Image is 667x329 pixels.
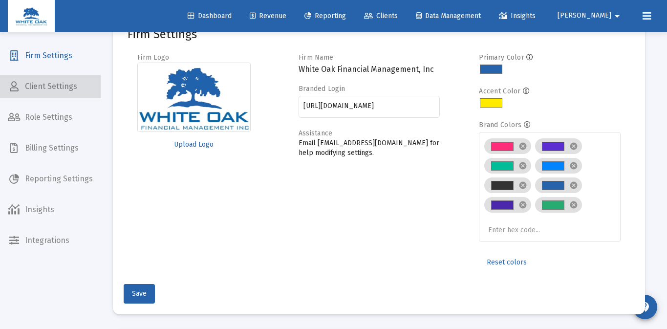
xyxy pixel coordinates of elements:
[546,6,635,25] button: [PERSON_NAME]
[299,85,345,93] label: Branded Login
[518,142,527,151] mat-icon: cancel
[356,6,406,26] a: Clients
[180,6,239,26] a: Dashboard
[518,200,527,209] mat-icon: cancel
[491,6,543,26] a: Insights
[304,12,346,20] span: Reporting
[479,253,535,272] button: Reset colors
[4,7,484,24] em: Please carefully compare this report against the actual account statement delivered from Fidelity...
[611,6,623,26] mat-icon: arrow_drop_down
[499,12,536,20] span: Insights
[487,258,527,266] span: Reset colors
[299,53,334,62] label: Firm Name
[174,140,214,149] span: Upload Logo
[518,161,527,170] mat-icon: cancel
[569,181,578,190] mat-icon: cancel
[299,63,440,76] h3: White Oak Financial Management, Inc
[518,181,527,190] mat-icon: cancel
[242,6,294,26] a: Revenue
[15,6,47,26] img: Dashboard
[299,129,333,137] label: Assistance
[299,138,440,158] p: Email [EMAIL_ADDRESS][DOMAIN_NAME] for help modifying settings.
[188,12,232,20] span: Dashboard
[137,63,251,132] img: Firm logo
[364,12,398,20] span: Clients
[558,12,611,20] span: [PERSON_NAME]
[416,12,481,20] span: Data Management
[479,121,521,129] label: Brand Colors
[484,136,616,236] mat-chip-list: Brand colors
[569,161,578,170] mat-icon: cancel
[479,53,524,62] label: Primary Color
[488,226,561,234] input: Enter hex code...
[250,12,286,20] span: Revenue
[137,135,251,154] button: Upload Logo
[408,6,489,26] a: Data Management
[297,6,354,26] a: Reporting
[128,29,197,39] mat-card-title: Firm Settings
[132,289,147,298] span: Save
[137,53,170,62] label: Firm Logo
[569,200,578,209] mat-icon: cancel
[569,142,578,151] mat-icon: cancel
[124,284,155,304] button: Save
[479,87,520,95] label: Accent Color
